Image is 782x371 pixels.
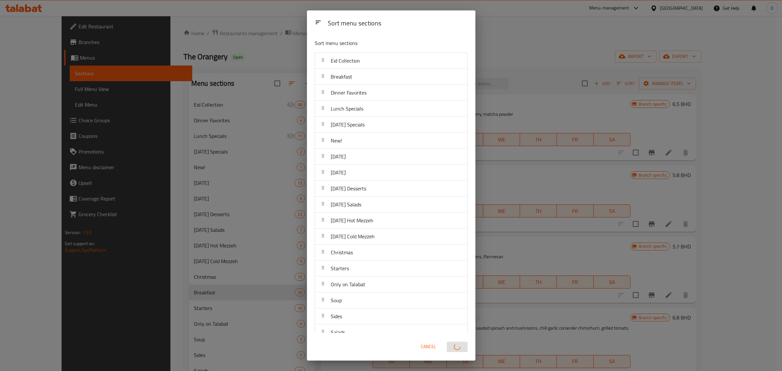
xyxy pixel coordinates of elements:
[315,324,467,340] div: Salads
[315,149,467,165] div: [DATE]
[331,56,360,66] span: Eid Collection
[421,343,436,351] span: Cancel
[315,165,467,181] div: [DATE]
[331,184,366,193] span: [DATE] Desserts
[418,341,439,353] button: Cancel
[331,263,349,273] span: Starters
[331,311,342,321] span: Sides
[315,85,467,101] div: Dinner Favorites
[315,229,467,245] div: [DATE] Cold Mezzeh
[331,72,352,82] span: Breakfast
[315,39,436,47] p: Sort menu sections
[331,104,363,113] span: Lunch Specials
[315,53,467,69] div: Eid Collection
[315,69,467,85] div: Breakfast
[331,168,346,177] span: [DATE]
[331,120,365,129] span: [DATE] Specials
[315,308,467,324] div: Sides
[331,327,345,337] span: Salads
[331,136,342,145] span: New!
[315,197,467,213] div: [DATE] Salads
[315,181,467,197] div: [DATE] Desserts
[325,16,470,31] div: Sort menu sections
[331,247,353,257] span: Christmas
[331,152,346,161] span: [DATE]
[331,231,375,241] span: [DATE] Cold Mezzeh
[315,245,467,260] div: Christmas
[315,133,467,149] div: New!
[315,292,467,308] div: Soup
[315,276,467,292] div: Only on Talabat
[331,88,367,97] span: Dinner Favorites
[331,295,342,305] span: Soup
[331,200,361,209] span: [DATE] Salads
[315,117,467,133] div: [DATE] Specials
[315,213,467,229] div: [DATE] Hot Mezzeh
[331,279,365,289] span: Only on Talabat
[331,215,373,225] span: [DATE] Hot Mezzeh
[315,260,467,276] div: Starters
[315,101,467,117] div: Lunch Specials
